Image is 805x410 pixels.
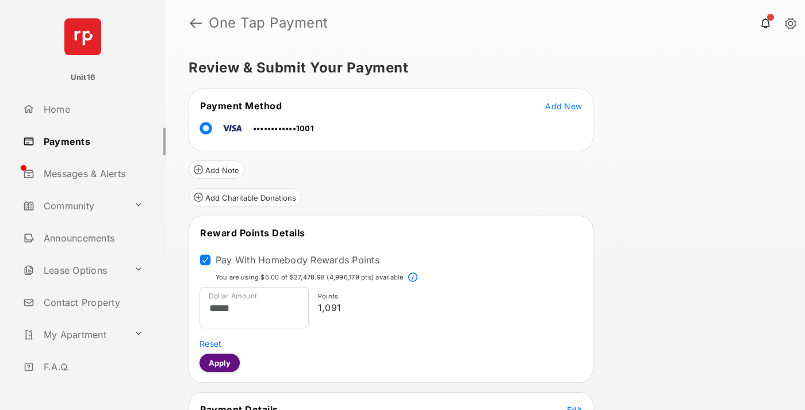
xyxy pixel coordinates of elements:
[545,100,582,112] button: Add New
[18,160,166,187] a: Messages & Alerts
[18,128,166,155] a: Payments
[200,354,240,372] button: Apply
[18,95,166,123] a: Home
[189,61,773,75] h5: Review & Submit Your Payment
[216,273,404,282] p: You are using $6.00 of $27,478.98 (4,996,179 pts) available
[253,124,314,133] span: ••••••••••••1001
[18,353,166,381] a: F.A.Q.
[71,72,95,83] p: Unit16
[64,18,101,55] img: svg+xml;base64,PHN2ZyB4bWxucz0iaHR0cDovL3d3dy53My5vcmcvMjAwMC9zdmciIHdpZHRoPSI2NCIgaGVpZ2h0PSI2NC...
[18,321,129,348] a: My Apartment
[200,227,305,239] span: Reward Points Details
[318,292,578,301] p: Points
[216,254,379,266] label: Pay With Homebody Rewards Points
[209,16,328,30] strong: One Tap Payment
[189,160,244,179] button: Add Note
[318,301,578,315] p: 1,091
[18,289,166,316] a: Contact Property
[200,339,221,348] span: Reset
[18,256,129,284] a: Lease Options
[545,101,582,111] span: Add New
[18,192,129,220] a: Community
[200,100,282,112] span: Payment Method
[18,224,166,252] a: Announcements
[200,338,221,349] button: Reset
[189,188,301,206] button: Add Charitable Donations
